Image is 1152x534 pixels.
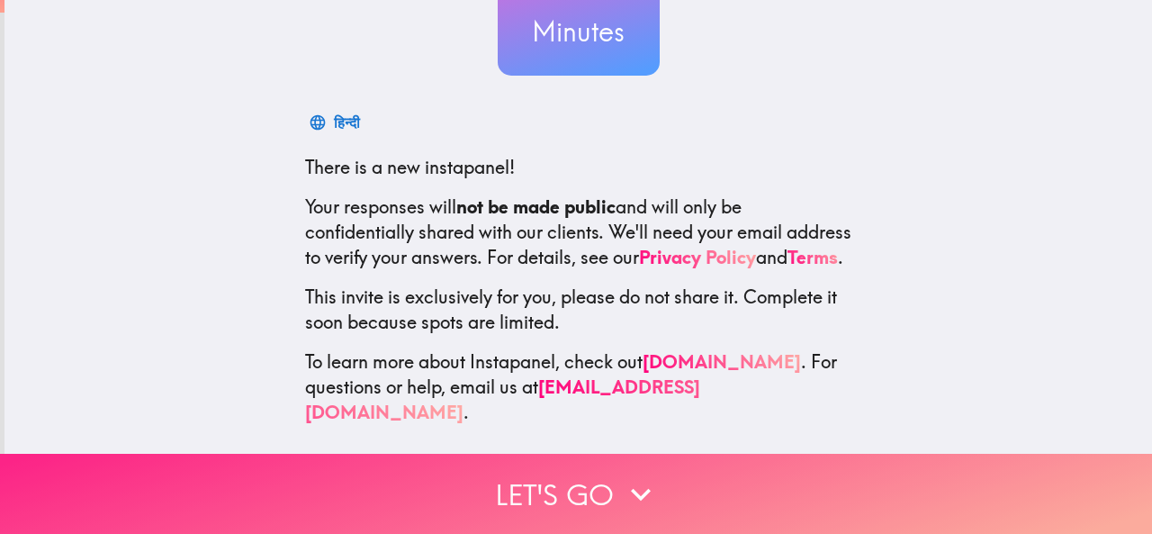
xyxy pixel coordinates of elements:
p: This invite is exclusively for you, please do not share it. Complete it soon because spots are li... [305,285,852,335]
p: Your responses will and will only be confidentially shared with our clients. We'll need your emai... [305,195,852,270]
a: Privacy Policy [639,246,756,268]
a: Terms [787,246,838,268]
button: हिन्दी [305,104,367,140]
p: To learn more about Instapanel, check out . For questions or help, email us at . [305,349,852,425]
h3: Minutes [498,13,660,50]
div: हिन्दी [334,110,360,135]
span: There is a new instapanel! [305,156,515,178]
b: not be made public [456,195,616,218]
a: [DOMAIN_NAME] [643,350,801,373]
a: [EMAIL_ADDRESS][DOMAIN_NAME] [305,376,700,423]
